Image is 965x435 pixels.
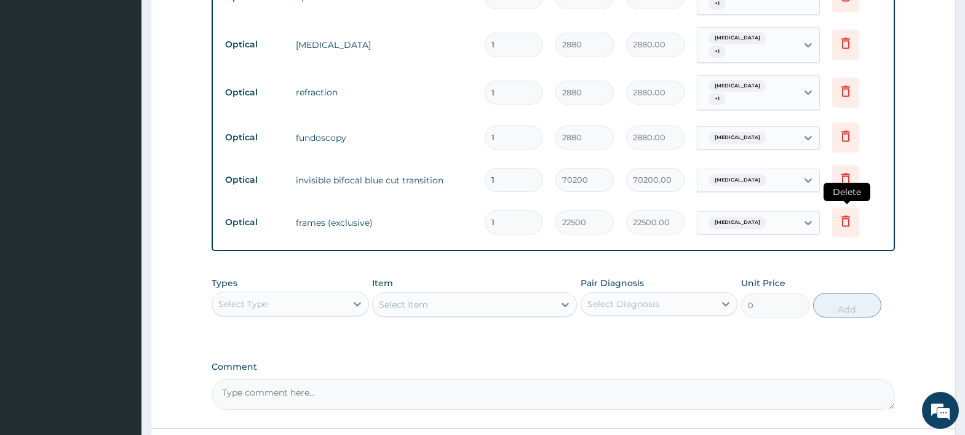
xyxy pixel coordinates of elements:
label: Pair Diagnosis [581,277,644,289]
label: Unit Price [741,277,785,289]
span: Delete [824,183,870,201]
span: [MEDICAL_DATA] [709,80,766,92]
td: Optical [219,126,290,149]
td: fundoscopy [290,126,479,150]
label: Types [212,278,237,289]
span: [MEDICAL_DATA] [709,217,766,229]
textarea: Type your message and hit 'Enter' [6,298,234,341]
div: Chat with us now [64,69,207,85]
td: [MEDICAL_DATA] [290,33,479,57]
td: Optical [219,211,290,234]
img: d_794563401_company_1708531726252_794563401 [23,62,50,92]
td: Optical [219,169,290,191]
button: Add [813,293,881,317]
span: + 1 [709,93,726,105]
span: [MEDICAL_DATA] [709,174,766,186]
td: refraction [290,80,479,105]
td: invisible bifocal blue cut transition [290,168,479,193]
span: We're online! [71,136,170,260]
span: [MEDICAL_DATA] [709,32,766,44]
span: + 1 [709,46,726,58]
div: Minimize live chat window [202,6,231,36]
label: Comment [212,362,895,372]
td: Optical [219,33,290,56]
td: Optical [219,81,290,104]
div: Select Type [218,298,268,310]
td: frames (exclusive) [290,210,479,235]
div: Select Diagnosis [587,298,659,310]
label: Item [372,277,393,289]
span: [MEDICAL_DATA] [709,132,766,144]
